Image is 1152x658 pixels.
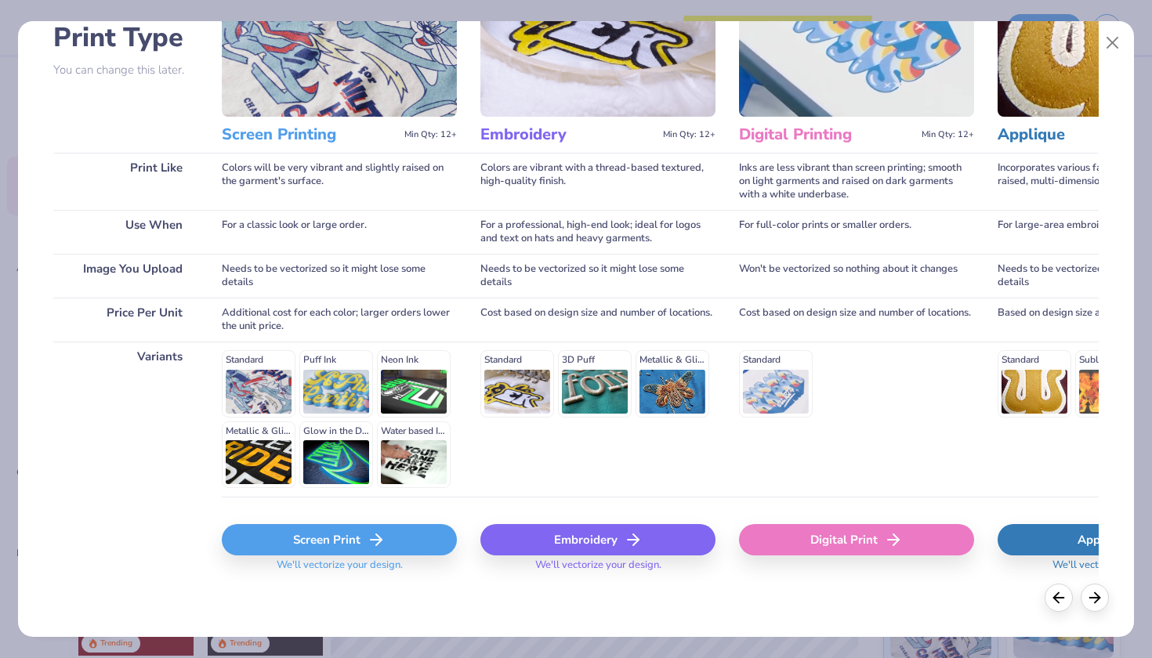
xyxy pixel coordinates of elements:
[270,559,409,581] span: We'll vectorize your design.
[663,129,715,140] span: Min Qty: 12+
[922,129,974,140] span: Min Qty: 12+
[480,210,715,254] div: For a professional, high-end look; ideal for logos and text on hats and heavy garments.
[53,254,198,298] div: Image You Upload
[739,153,974,210] div: Inks are less vibrant than screen printing; smooth on light garments and raised on dark garments ...
[1098,28,1128,58] button: Close
[53,342,198,497] div: Variants
[739,254,974,298] div: Won't be vectorized so nothing about it changes
[222,153,457,210] div: Colors will be very vibrant and slightly raised on the garment's surface.
[222,298,457,342] div: Additional cost for each color; larger orders lower the unit price.
[222,254,457,298] div: Needs to be vectorized so it might lose some details
[480,524,715,555] div: Embroidery
[480,153,715,210] div: Colors are vibrant with a thread-based textured, high-quality finish.
[53,63,198,77] p: You can change this later.
[480,254,715,298] div: Needs to be vectorized so it might lose some details
[404,129,457,140] span: Min Qty: 12+
[222,524,457,555] div: Screen Print
[53,298,198,342] div: Price Per Unit
[222,125,398,145] h3: Screen Printing
[480,298,715,342] div: Cost based on design size and number of locations.
[739,210,974,254] div: For full-color prints or smaller orders.
[739,524,974,555] div: Digital Print
[529,559,668,581] span: We'll vectorize your design.
[739,125,915,145] h3: Digital Printing
[480,125,657,145] h3: Embroidery
[53,210,198,254] div: Use When
[222,210,457,254] div: For a classic look or large order.
[739,298,974,342] div: Cost based on design size and number of locations.
[53,153,198,210] div: Print Like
